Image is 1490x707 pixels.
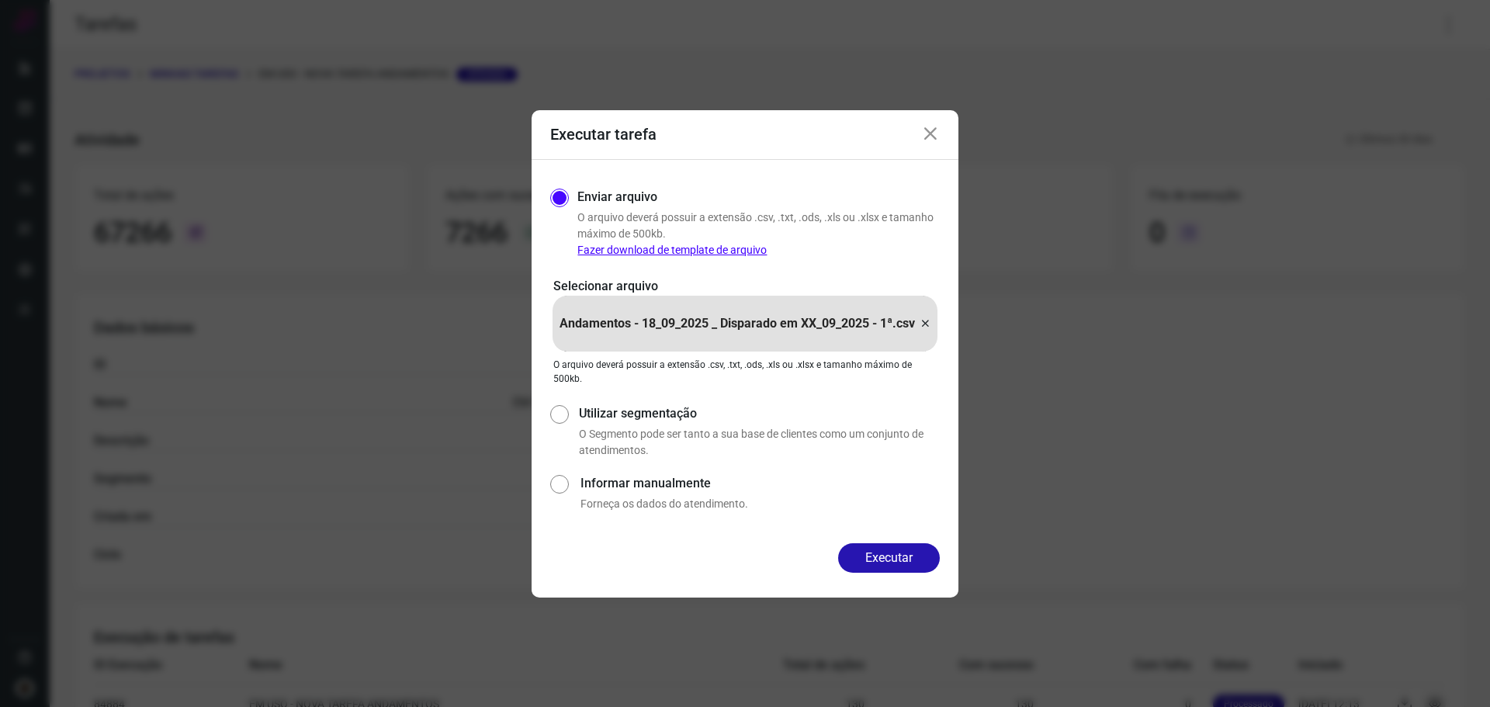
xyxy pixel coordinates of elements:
p: Forneça os dados do atendimento. [580,496,940,512]
p: Selecionar arquivo [553,277,937,296]
p: O Segmento pode ser tanto a sua base de clientes como um conjunto de atendimentos. [579,426,940,459]
label: Informar manualmente [580,474,940,493]
label: Enviar arquivo [577,188,657,206]
label: Utilizar segmentação [579,404,940,423]
a: Fazer download de template de arquivo [577,244,767,256]
p: O arquivo deverá possuir a extensão .csv, .txt, .ods, .xls ou .xlsx e tamanho máximo de 500kb. [553,358,937,386]
h3: Executar tarefa [550,125,657,144]
button: Executar [838,543,940,573]
p: O arquivo deverá possuir a extensão .csv, .txt, .ods, .xls ou .xlsx e tamanho máximo de 500kb. [577,210,940,258]
p: Andamentos - 18_09_2025 _ Disparado em XX_09_2025 - 1ª.csv [560,314,915,333]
